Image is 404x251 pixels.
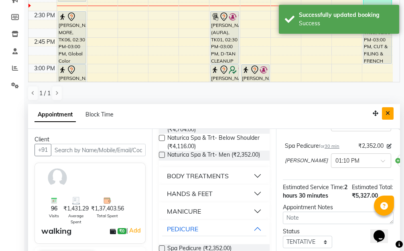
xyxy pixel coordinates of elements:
[35,108,76,122] span: Appointment
[363,12,392,63] div: [PERSON_NAME], TK09, 02:30 PM-03:00 PM, CUT & FILING & FRENCH POLISH
[319,143,339,149] small: for
[126,226,142,235] span: |
[167,171,229,181] div: BODY TREATMENTS
[382,107,394,120] button: Close
[32,11,57,20] div: 2:30 PM
[285,157,328,165] span: [PERSON_NAME]
[49,213,59,219] span: Visits
[370,219,396,243] iframe: chat widget
[352,192,378,199] span: ₹5,327.00
[58,12,86,63] div: [PERSON_NAME] MORE, TK06, 02:30 PM-03:00 PM, Global Color (inoa/essensity) - Below Shoulder
[97,213,118,219] span: Total Spent
[51,204,57,213] span: 96
[283,227,332,236] div: Status
[128,226,142,235] a: Add
[32,38,57,46] div: 2:45 PM
[51,144,146,156] input: Search by Name/Mobile/Email/Code
[58,65,86,116] div: [PERSON_NAME] MORE, TK06, 03:00 PM-03:30 PM, [MEDICAL_DATA] - Below Shoulder
[39,89,51,98] span: 1 / 1
[167,206,201,216] div: MANICURE
[211,12,238,63] div: [PERSON_NAME] (AURA), TK01, 02:30 PM-03:00 PM, D-TAN CLEANUP
[211,65,238,116] div: [PERSON_NAME], TK09, 03:00 PM-03:30 PM, BRAZILIAN - RICA [GEOGRAPHIC_DATA]
[91,204,124,213] span: ₹1,37,403.56
[46,166,69,190] img: avatar
[63,204,89,213] span: ₹1,431.29
[162,204,266,218] button: MANICURE
[35,135,146,144] div: Client
[167,224,198,234] div: PEDICURE
[41,225,71,237] div: walking
[162,222,266,236] button: PEDICURE
[32,64,57,73] div: 3:00 PM
[35,144,51,156] button: +91
[352,184,393,191] span: Estimated Total:
[85,111,114,118] span: Block Time
[283,184,344,191] span: Estimated Service Time:
[299,11,393,19] div: Successfully updated booking
[167,189,213,198] div: HANDS & FEET
[358,142,384,150] span: ₹2,352.00
[299,19,393,28] div: Success
[283,203,394,212] div: Appointment Notes
[325,143,339,149] span: 30 min
[285,142,339,150] div: Spa Pedicure
[387,144,392,149] i: Edit price
[167,134,263,151] span: Naturica Spa & Trt- Below Shoulder (₹4,116.00)
[63,213,89,225] span: Average Spent
[162,186,266,201] button: HANDS & FEET
[162,169,266,183] button: BODY TREATMENTS
[118,228,126,235] span: ₹0
[242,65,269,116] div: [PERSON_NAME], TK10, 03:00 PM-03:30 PM, EYEBROW - THREADING
[167,151,260,161] span: Naturica Spa & Trt- Men (₹2,352.00)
